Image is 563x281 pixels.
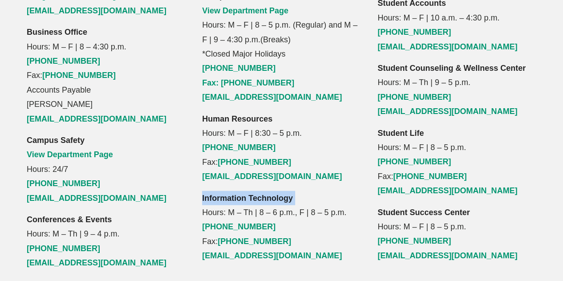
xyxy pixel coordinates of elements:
p: Hours: M – Th | 8 – 6 p.m., F | 8 – 5 p.m. Fax: [202,191,361,263]
strong: Human Resources [202,114,272,123]
a: [PHONE_NUMBER] [27,244,100,253]
a: [EMAIL_ADDRESS][DOMAIN_NAME] [27,114,166,123]
a: [PHONE_NUMBER] [42,71,116,80]
strong: Student Success Center [377,208,470,217]
a: [EMAIL_ADDRESS][DOMAIN_NAME] [27,194,166,203]
a: [PHONE_NUMBER] [377,157,451,166]
a: [EMAIL_ADDRESS][DOMAIN_NAME] [202,251,342,260]
a: [EMAIL_ADDRESS][DOMAIN_NAME] [202,172,342,181]
p: Hours: M – F | 8 – 5 p.m. [377,205,536,263]
p: Hours: M – Th | 9 – 4 p.m. [27,212,186,270]
strong: Information Technology [202,194,293,203]
strong: Business Office [27,28,87,37]
a: [PHONE_NUMBER] [27,179,100,188]
a: Fax: [PHONE_NUMBER] [202,78,294,87]
strong: Campus Safety [27,136,85,145]
a: [PHONE_NUMBER] [377,28,451,37]
p: Hours: M – F | 8 – 4:30 p.m. Fax: Accounts Payable [PERSON_NAME] [27,25,186,126]
p: Hours: 24/7 [27,133,186,205]
a: [PHONE_NUMBER] [218,158,291,167]
a: [EMAIL_ADDRESS][DOMAIN_NAME] [377,251,517,260]
strong: Conferences & Events [27,215,112,224]
a: [EMAIL_ADDRESS][DOMAIN_NAME] [377,42,517,51]
a: [EMAIL_ADDRESS][DOMAIN_NAME] [377,107,517,116]
a: [EMAIL_ADDRESS][DOMAIN_NAME] [27,258,166,267]
a: [PHONE_NUMBER] [218,237,291,246]
p: Hours: M – F | 8:30 – 5 p.m. Fax: [202,112,361,184]
a: [PHONE_NUMBER] [202,143,275,152]
a: [PHONE_NUMBER] [377,236,451,245]
a: [PHONE_NUMBER] [377,93,451,102]
a: [PHONE_NUMBER] [202,222,275,231]
a: View Department Page [202,6,288,15]
strong: Student Counseling & Wellness Center [377,64,526,73]
a: [EMAIL_ADDRESS][DOMAIN_NAME] [377,186,517,195]
a: [EMAIL_ADDRESS][DOMAIN_NAME] [202,93,342,102]
p: Hours: M – Th | 9 – 5 p.m. [377,61,536,119]
a: View Department Page [27,150,113,159]
a: [PHONE_NUMBER] [202,64,275,73]
a: [PHONE_NUMBER] [393,172,466,181]
strong: Student Life [377,129,424,138]
a: [EMAIL_ADDRESS][DOMAIN_NAME] [27,6,166,15]
p: Hours: M – F | 8 – 5 p.m. Fax: [377,126,536,198]
a: [PHONE_NUMBER] [27,57,100,65]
